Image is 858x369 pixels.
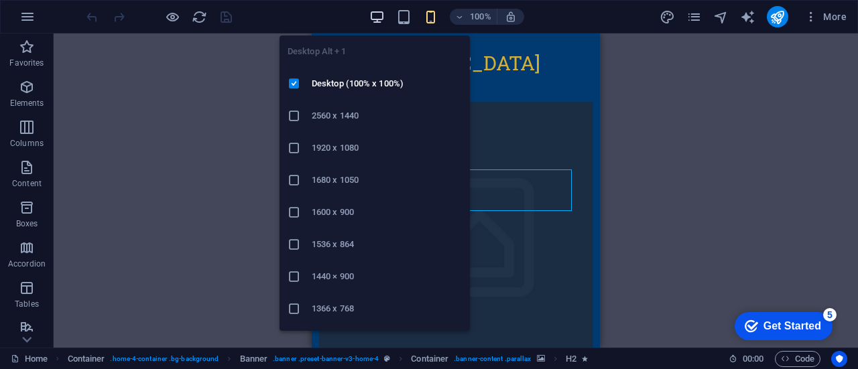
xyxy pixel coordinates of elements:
p: Boxes [16,218,38,229]
span: Click to select. Double-click to edit [566,351,576,367]
button: 100% [450,9,497,25]
button: pages [686,9,702,25]
h6: 1440 × 900 [312,269,462,285]
span: Code [781,351,814,367]
span: Click to select. Double-click to edit [411,351,448,367]
button: Usercentrics [831,351,847,367]
i: Element contains an animation [582,355,588,362]
span: . home-4-container .bg-background [110,351,219,367]
button: design [660,9,676,25]
h6: 1600 x 900 [312,204,462,220]
button: reload [191,9,207,25]
h6: Session time [729,351,764,367]
p: Content [12,178,42,189]
h6: 1536 x 864 [312,236,462,252]
i: AI Writer [740,9,755,25]
p: Accordion [8,259,46,269]
span: : [752,354,754,364]
span: Click to select. Double-click to edit [240,351,268,367]
span: More [804,10,847,23]
h6: 1680 x 1050 [312,172,462,188]
i: Design (Ctrl+Alt+Y) [660,9,675,25]
p: Columns [10,138,44,149]
p: Elements [10,98,44,108]
a: Click to cancel selection. Double-click to open Pages [11,351,48,367]
span: . banner .preset-banner-v3-home-4 [273,351,379,367]
div: Get Started 5 items remaining, 0% complete [11,7,109,35]
i: Reload page [192,9,207,25]
button: publish [767,6,788,27]
h6: Desktop (100% x 100%) [312,76,462,92]
button: Click here to leave preview mode and continue editing [164,9,180,25]
button: More [799,6,852,27]
div: Get Started [40,15,97,27]
h6: 1366 x 768 [312,301,462,317]
button: Code [775,351,820,367]
i: Pages (Ctrl+Alt+S) [686,9,702,25]
h6: 2560 x 1440 [312,108,462,124]
p: Tables [15,299,39,309]
span: . banner-content .parallax [454,351,531,367]
div: 5 [99,3,113,16]
span: Click to select. Double-click to edit [68,351,105,367]
i: On resize automatically adjust zoom level to fit chosen device. [505,11,517,23]
p: Favorites [9,58,44,68]
h6: 1920 x 1080 [312,140,462,156]
i: Publish [770,9,785,25]
button: text_generator [740,9,756,25]
button: navigator [713,9,729,25]
i: This element contains a background [537,355,545,362]
i: This element is a customizable preset [384,355,390,362]
i: Navigator [713,9,729,25]
h6: 100% [470,9,491,25]
nav: breadcrumb [68,351,588,367]
span: 00 00 [743,351,763,367]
